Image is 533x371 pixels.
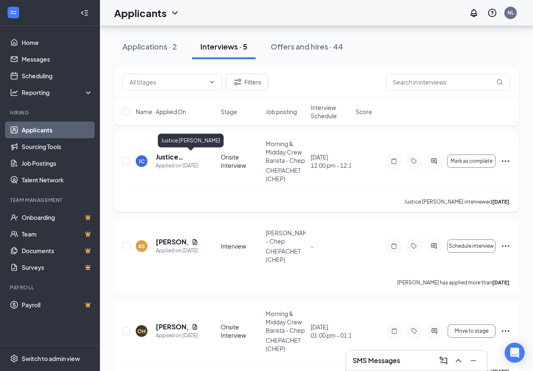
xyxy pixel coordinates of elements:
h1: Applicants [114,6,167,20]
div: JC [139,158,144,165]
span: Job posting [266,107,297,116]
h5: [PERSON_NAME] [156,237,188,247]
svg: ActiveChat [429,158,439,164]
span: Mark as complete [451,158,493,164]
svg: Notifications [469,8,479,18]
b: [DATE] [492,199,509,205]
h5: [PERSON_NAME] [156,322,188,331]
svg: ChevronUp [453,356,463,366]
span: Move to stage [455,328,488,334]
svg: ActiveChat [429,243,439,249]
svg: Minimize [468,356,478,366]
div: Applied on [DATE] [156,162,198,170]
a: DocumentsCrown [22,242,93,259]
div: Team Management [10,197,91,204]
svg: ComposeMessage [438,356,448,366]
h3: SMS Messages [353,356,400,365]
button: Minimize [467,354,480,367]
a: PayrollCrown [22,296,93,313]
a: Applicants [22,122,93,138]
div: NL [508,9,514,16]
a: Scheduling [22,67,93,84]
div: Reporting [22,88,93,97]
div: Payroll [10,284,91,291]
div: OH [137,328,146,335]
div: Open Intercom Messenger [505,343,525,363]
input: All Stages [130,77,205,87]
svg: ActiveChat [429,328,439,334]
span: [PERSON_NAME]/Opener - Chep [266,229,337,245]
a: SurveysCrown [22,259,93,276]
input: Search in interviews [386,74,511,90]
svg: Analysis [10,88,18,97]
svg: Filter [233,77,243,87]
svg: Tag [409,158,419,164]
span: - [311,242,314,250]
svg: ChevronDown [170,8,180,18]
div: Applications · 2 [122,41,177,52]
a: Home [22,34,93,51]
button: ChevronUp [452,354,465,367]
svg: Tag [409,328,419,334]
svg: MagnifyingGlass [496,79,503,85]
button: ComposeMessage [437,354,450,367]
button: Move to stage [448,324,496,338]
span: Stage [221,107,237,116]
a: Job Postings [22,155,93,172]
button: Filter Filters [226,74,268,90]
svg: Note [389,243,399,249]
svg: Ellipses [501,156,511,166]
svg: Collapse [80,9,89,17]
b: [DATE] [492,279,509,286]
div: Onsite Interview [221,153,261,169]
a: Talent Network [22,172,93,188]
span: Name · Applied On [136,107,186,116]
div: AS [138,243,145,250]
div: Justice [PERSON_NAME] [158,134,224,147]
svg: Note [389,328,399,334]
span: Morning & Midday Crew Barista - Chep [266,310,305,334]
svg: Note [389,158,399,164]
div: Hiring [10,109,91,116]
a: Sourcing Tools [22,138,93,155]
div: [DATE] [311,153,351,169]
p: CHEPACHET (CHEP) [266,336,306,353]
span: Schedule interview [449,243,494,249]
div: Offers and hires · 44 [271,41,343,52]
button: Mark as complete [447,154,496,168]
svg: Ellipses [501,326,511,336]
svg: Document [192,324,198,330]
svg: Tag [409,243,419,249]
div: Interviews · 5 [200,41,247,52]
a: TeamCrown [22,226,93,242]
div: [DATE] [311,323,351,339]
svg: Ellipses [501,241,511,251]
span: Interview Schedule [311,103,351,120]
div: Interview [221,242,261,250]
svg: Document [192,239,198,245]
svg: QuestionInfo [487,8,497,18]
div: Applied on [DATE] [156,247,198,255]
a: OnboardingCrown [22,209,93,226]
svg: ChevronDown [209,79,215,85]
span: 12:00 pm - 12:15 pm [311,161,351,169]
div: Onsite Interview [221,323,261,339]
p: Justice [PERSON_NAME] interviewed . [404,198,511,205]
a: Messages [22,51,93,67]
div: Applied on [DATE] [156,331,198,340]
h5: Justice [PERSON_NAME] [156,152,198,162]
div: Switch to admin view [22,354,80,363]
span: Morning & Midday Crew Barista - Chep [266,140,305,164]
button: Schedule interview [447,239,496,253]
p: CHEPACHET (CHEP) [266,247,306,264]
span: 01:00 pm - 01:15 pm [311,331,351,339]
svg: WorkstreamLogo [9,8,17,17]
p: CHEPACHET (CHEP) [266,166,306,183]
svg: Settings [10,354,18,363]
span: Score [356,107,372,116]
p: [PERSON_NAME] has applied more than . [397,279,511,286]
